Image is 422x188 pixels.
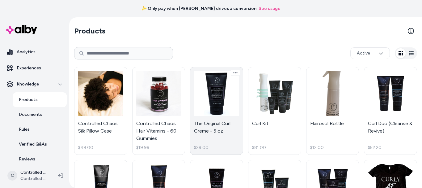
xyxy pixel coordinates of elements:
a: Rules [13,122,67,137]
a: The Original Curl Creme - 5 ozThe Original Curl Creme - 5 oz$29.00 [190,67,243,155]
a: See usage [259,6,281,12]
a: Curl Duo (Cleanse & Revive)Curl Duo (Cleanse & Revive)$52.20 [364,67,417,155]
p: Reviews [19,156,35,162]
h2: Products [74,26,105,36]
p: Analytics [17,49,36,55]
span: C [7,171,17,181]
p: Rules [19,126,30,133]
button: Active [350,47,390,59]
p: Experiences [17,65,41,71]
p: Controlled Chaos Shopify [20,169,48,176]
p: Documents [19,111,42,118]
a: Controlled Chaos Hair Vitamins - 60 GummiesControlled Chaos Hair Vitamins - 60 Gummies$19.99 [132,67,185,155]
button: CControlled Chaos ShopifyControlled Chaos [4,166,53,186]
a: Experiences [2,61,67,76]
a: Controlled Chaos Silk Pillow CaseControlled Chaos Silk Pillow Case$49.00 [74,67,127,155]
p: Verified Q&As [19,141,47,147]
a: Analytics [2,45,67,59]
img: alby Logo [6,25,37,34]
a: Flairosol BottleFlairosol Bottle$12.00 [306,67,359,155]
a: Products [13,92,67,107]
p: Products [19,97,38,103]
span: ✨ Only pay when [PERSON_NAME] drives a conversion. [141,6,257,12]
a: Curl KitCurl Kit$81.00 [248,67,301,155]
p: Knowledge [17,81,39,87]
a: Verified Q&As [13,137,67,152]
span: Controlled Chaos [20,176,48,182]
a: Reviews [13,152,67,167]
button: Knowledge [2,77,67,92]
a: Documents [13,107,67,122]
